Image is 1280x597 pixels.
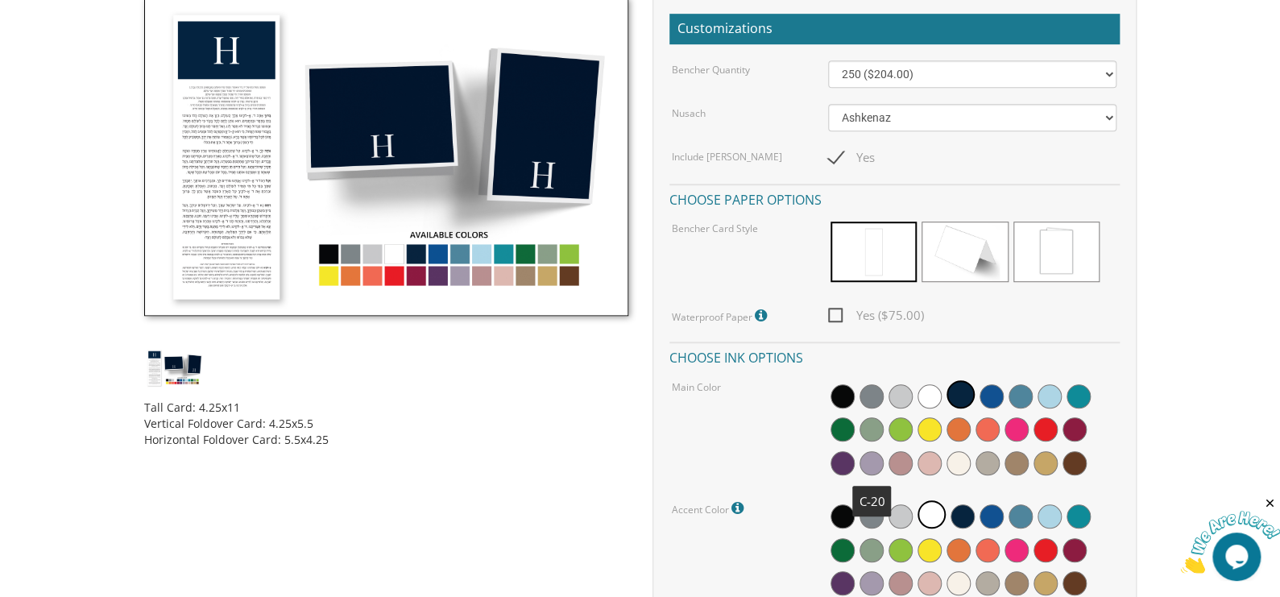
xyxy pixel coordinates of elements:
[669,342,1120,370] h4: Choose ink options
[1180,496,1280,573] iframe: chat widget
[828,147,875,168] span: Yes
[144,348,205,388] img: dc_style11.jpg
[672,150,782,164] label: Include [PERSON_NAME]
[672,106,706,120] label: Nusach
[672,222,758,235] label: Bencher Card Style
[672,380,721,394] label: Main Color
[669,14,1120,44] h2: Customizations
[672,63,750,77] label: Bencher Quantity
[144,388,628,448] div: Tall Card: 4.25x11 Vertical Foldover Card: 4.25x5.5 Horizontal Foldover Card: 5.5x4.25
[672,498,748,519] label: Accent Color
[672,305,771,326] label: Waterproof Paper
[828,305,924,325] span: Yes ($75.00)
[669,184,1120,212] h4: Choose paper options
